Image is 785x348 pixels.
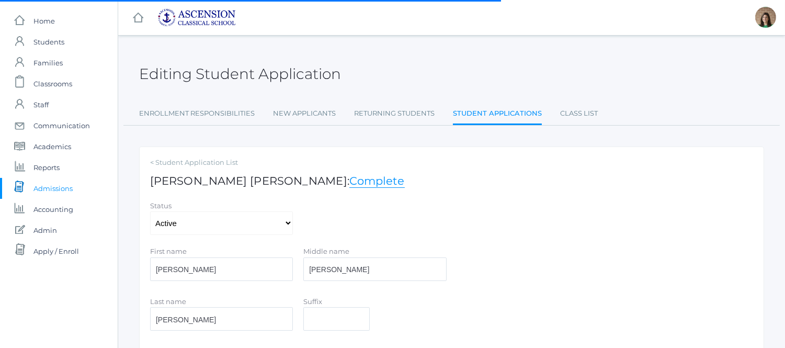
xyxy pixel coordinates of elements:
a: New Applicants [273,103,336,124]
a: Complete [349,174,405,188]
span: Apply / Enroll [33,241,79,262]
a: Class List [560,103,598,124]
label: Last name [150,297,186,306]
label: Suffix [303,297,322,306]
img: ascension-logo-blue-113fc29133de2fb5813e50b71547a291c5fdb7962bf76d49838a2a14a36269ea.jpg [157,8,236,27]
h2: Editing Student Application [139,66,341,82]
label: First name [150,247,187,255]
span: Staff [33,94,49,115]
span: Admissions [33,178,73,199]
span: Accounting [33,199,73,220]
a: Enrollment Responsibilities [139,103,255,124]
span: Home [33,10,55,31]
span: Communication [33,115,90,136]
span: Reports [33,157,60,178]
a: Returning Students [354,103,435,124]
span: Families [33,52,63,73]
div: Jenna Adams [755,7,776,28]
span: : [347,174,405,188]
span: Academics [33,136,71,157]
label: Middle name [303,247,349,255]
label: Status [150,201,172,210]
h1: [PERSON_NAME] [PERSON_NAME] [150,175,753,187]
span: Admin [33,220,57,241]
span: Students [33,31,64,52]
a: Student Applications [453,103,542,126]
span: Classrooms [33,73,72,94]
a: < Student Application List [150,158,753,168]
